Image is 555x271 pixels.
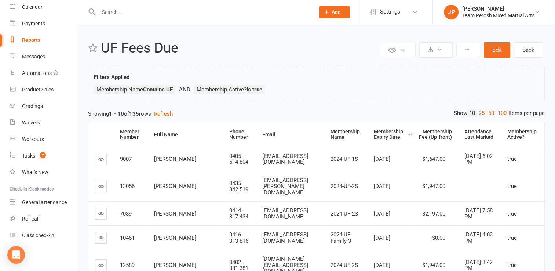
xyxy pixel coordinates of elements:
div: Payments [22,21,45,26]
div: Open Intercom Messenger [7,246,25,264]
div: Waivers [22,120,40,126]
span: 0416 313 816 [229,231,248,244]
h2: UF Fees Due [101,40,378,56]
div: Attendance Last Marked [464,129,495,140]
a: Tasks 2 [10,148,77,164]
span: [PERSON_NAME] [154,262,196,268]
span: 0435 842 519 [229,180,248,193]
div: Membership Name [331,129,361,140]
div: General attendance [22,199,67,205]
span: [PERSON_NAME] [154,183,196,189]
div: Roll call [22,216,39,222]
div: Membership Expiry Date [374,129,406,140]
span: 12589 [120,262,135,268]
a: Payments [10,15,77,32]
span: [DATE] [374,235,390,241]
a: Product Sales [10,82,77,98]
div: Messages [22,54,45,59]
span: [DATE] [374,210,390,217]
a: Messages [10,48,77,65]
span: [PERSON_NAME] [154,235,196,241]
strong: 1 - 10 [109,111,124,117]
a: What's New [10,164,77,181]
span: 2024-UF-2S [331,262,358,268]
div: Class check-in [22,232,54,238]
div: Reports [22,37,40,43]
span: $1,647.00 [422,156,445,162]
span: [DATE] [374,156,390,162]
button: Refresh [154,109,173,118]
strong: Filters Applied [94,74,129,80]
span: [DATE] [374,183,390,189]
div: Phone Number [229,129,250,140]
button: Edit [484,42,510,58]
span: Settings [380,4,400,20]
div: Show items per page [454,109,545,117]
span: [DATE] 6:02 PM [464,153,493,166]
span: true [507,235,517,241]
div: Membership Active? [507,129,538,140]
span: 0414 817 434 [229,207,248,220]
span: true [507,183,517,189]
span: 2 [40,152,46,158]
a: 100 [496,109,508,117]
span: 13056 [120,183,135,189]
div: Membership Fee (Up-front) [419,129,452,140]
a: 25 [477,109,486,117]
span: [EMAIL_ADDRESS][DOMAIN_NAME] [262,207,308,220]
button: Add [319,6,350,18]
span: $1,947.00 [422,262,445,268]
span: 7089 [120,210,132,217]
a: Waivers [10,115,77,131]
span: 9007 [120,156,132,162]
span: [DATE] 7:58 PM [464,207,493,220]
span: Membership Name [96,86,173,93]
a: Workouts [10,131,77,148]
span: true [507,210,517,217]
strong: Is true [247,86,262,93]
a: Roll call [10,211,77,227]
span: [EMAIL_ADDRESS][DOMAIN_NAME] [262,231,308,244]
a: Back [514,42,543,58]
span: [PERSON_NAME] [154,210,196,217]
span: [EMAIL_ADDRESS][DOMAIN_NAME] [262,153,308,166]
span: $0.00 [432,235,445,241]
div: JP [444,5,459,19]
span: 0405 614 804 [229,153,248,166]
a: Reports [10,32,77,48]
div: What's New [22,169,48,175]
div: Workouts [22,136,44,142]
span: 10461 [120,235,135,241]
span: 2024-UF-1S [331,156,358,162]
span: true [507,156,517,162]
span: Add [332,9,341,15]
span: [DATE] [374,262,390,268]
a: Automations [10,65,77,82]
div: Gradings [22,103,43,109]
a: 10 [467,109,477,117]
div: Member Number [120,129,142,140]
div: Showing of rows [88,109,545,118]
span: [EMAIL_ADDRESS][PERSON_NAME][DOMAIN_NAME] [262,177,308,196]
a: Class kiosk mode [10,227,77,244]
a: General attendance kiosk mode [10,194,77,211]
span: 2024-UF-2S [331,183,358,189]
div: Calendar [22,4,43,10]
span: true [507,262,517,268]
span: $2,197.00 [422,210,445,217]
span: $1,947.00 [422,183,445,189]
div: Email [262,132,318,137]
a: 50 [486,109,496,117]
div: Tasks [22,153,35,159]
span: 2024-UF-2S [331,210,358,217]
strong: Contains UF [143,86,173,93]
div: Full Name [154,132,217,137]
span: [DATE] 4:02 PM [464,231,493,244]
span: [PERSON_NAME] [154,156,196,162]
input: Search... [96,7,309,17]
span: 2024-UF-Family-3 [331,231,352,244]
span: Membership Active? [197,86,262,93]
div: Team Perosh Mixed Martial Arts [462,12,534,19]
div: Automations [22,70,52,76]
div: Product Sales [22,87,54,93]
